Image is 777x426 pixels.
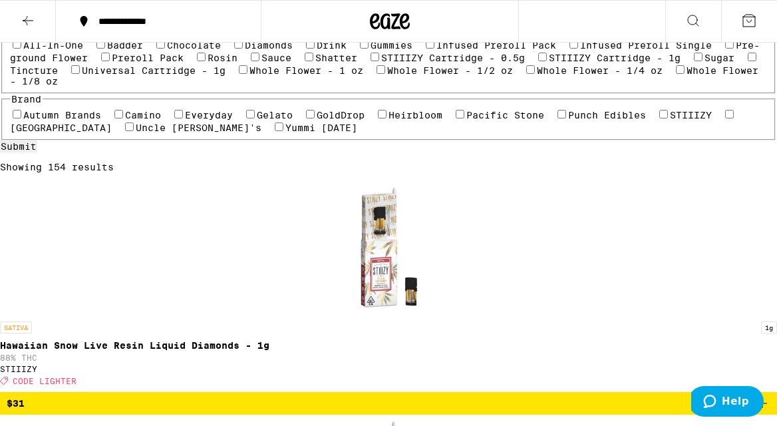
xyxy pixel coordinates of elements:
[23,40,83,51] label: All-In-One
[13,377,77,385] span: CODE LIGHTER
[580,40,712,51] label: Infused Preroll Single
[317,40,347,51] label: Drink
[167,40,221,51] label: Chocolate
[388,110,442,120] label: Heirbloom
[7,398,25,409] span: $31
[107,40,143,51] label: Badder
[568,110,646,120] label: Punch Edibles
[285,122,357,133] label: Yummi [DATE]
[371,40,412,51] label: Gummies
[466,110,544,120] label: Pacific Stone
[10,122,112,133] label: [GEOGRAPHIC_DATA]
[322,182,455,315] img: STIIIZY - Hawaiian Snow Live Resin Liquid Diamonds - 1g
[387,65,513,76] label: Whole Flower - 1/2 oz
[208,53,237,63] label: Rosin
[112,53,184,63] label: Preroll Pack
[257,110,293,120] label: Gelato
[10,65,758,87] label: Whole Flower - 1/8 oz
[704,53,734,63] label: Sugar
[23,110,101,120] label: Autumn Brands
[381,53,525,63] label: STIIIZY Cartridge - 0.5g
[82,65,226,76] label: Universal Cartridge - 1g
[10,65,58,76] label: Tincture
[549,53,681,63] label: STIIIZY Cartridge - 1g
[136,122,261,133] label: Uncle [PERSON_NAME]'s
[10,94,43,105] legend: Brand
[317,110,365,120] label: GoldDrop
[249,65,363,76] label: Whole Flower - 1 oz
[691,386,764,419] iframe: Opens a widget where you can find more information
[315,53,357,63] label: Shatter
[185,110,233,120] label: Everyday
[125,110,161,120] label: Camino
[436,40,556,51] label: Infused Preroll Pack
[761,321,777,333] p: 1g
[245,40,293,51] label: Diamonds
[537,65,663,76] label: Whole Flower - 1/4 oz
[261,53,291,63] label: Sauce
[670,110,712,120] label: STIIIZY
